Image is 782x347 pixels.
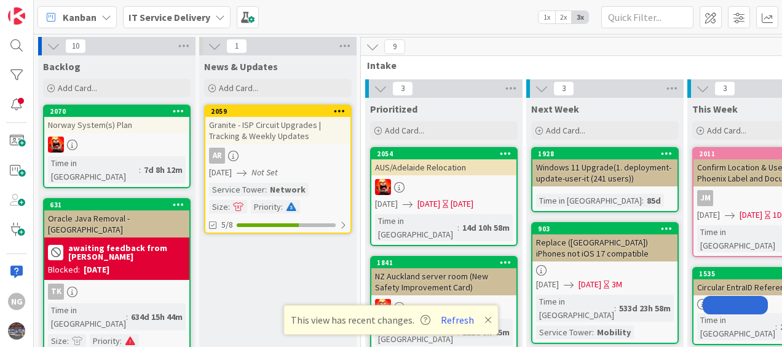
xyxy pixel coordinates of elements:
span: : [228,200,230,213]
div: 903 [532,223,677,234]
span: 2x [555,11,572,23]
div: 631 [50,201,189,209]
span: Backlog [43,60,81,73]
input: Quick Filter... [601,6,693,28]
div: Norway System(s) Plan [44,117,189,133]
div: 1928 [538,150,677,158]
div: [DATE] [451,197,473,210]
div: 1D [773,209,782,221]
span: This view has recent changes. [291,313,430,327]
b: IT Service Delivery [128,11,210,23]
span: [DATE] [375,197,398,210]
span: 1 [226,39,247,54]
div: AR [205,148,350,164]
span: : [139,163,141,177]
div: 1841 [377,258,516,267]
div: 2059 [205,106,350,117]
div: NZ Auckland server room (New Safety Improvement Card) [371,268,516,295]
span: : [592,325,594,339]
div: 631Oracle Java Removal - [GEOGRAPHIC_DATA] [44,199,189,237]
span: 3 [553,81,574,96]
span: 10 [65,39,86,54]
div: Time in [GEOGRAPHIC_DATA] [375,214,457,241]
div: 2059 [211,107,350,116]
div: TK [44,284,189,300]
div: AUS/Adelaide Relocation [371,159,516,175]
div: VN [44,137,189,153]
div: Granite - ISP Circuit Upgrades | Tracking & Weekly Updates [205,117,350,144]
div: Network [267,183,309,196]
div: 2054 [371,148,516,159]
img: VN [48,137,64,153]
div: 1928 [532,148,677,159]
span: 9 [384,39,405,54]
span: 3 [714,81,735,96]
img: avatar [8,322,25,340]
div: 903 [538,225,677,233]
div: NG [8,293,25,310]
div: Replace ([GEOGRAPHIC_DATA]) iPhones not iOS 17 compatible [532,234,677,261]
span: : [126,310,128,324]
span: [DATE] [740,209,762,221]
div: 2054 [377,150,516,158]
img: VN [375,179,391,195]
img: VN [375,299,391,315]
div: 7d 8h 12m [141,163,186,177]
span: [DATE] [536,278,559,291]
div: 3M [612,278,622,291]
div: Service Tower [209,183,265,196]
span: [DATE] [417,197,440,210]
div: Time in [GEOGRAPHIC_DATA] [697,313,775,340]
span: Add Card... [546,125,585,136]
div: 2059Granite - ISP Circuit Upgrades | Tracking & Weekly Updates [205,106,350,144]
div: Service Tower [536,325,592,339]
div: [DATE] [84,263,109,276]
span: Kanban [63,10,97,25]
span: : [642,194,644,207]
div: 1928Windows 11 Upgrade(1. deployment-update-user-it (241 users)) [532,148,677,186]
div: Time in [GEOGRAPHIC_DATA] [536,295,614,322]
div: VN [371,179,516,195]
span: Next Week [531,103,579,115]
div: 1841NZ Auckland server room (New Safety Improvement Card) [371,257,516,295]
span: : [457,221,459,234]
div: 14d 10h 58m [459,221,513,234]
div: 2070Norway System(s) Plan [44,106,189,133]
div: 1841 [371,257,516,268]
span: 1x [539,11,555,23]
div: JM [697,190,713,206]
div: VN [371,299,516,315]
div: Windows 11 Upgrade(1. deployment-update-user-it (241 users)) [532,159,677,186]
div: Size [209,200,228,213]
div: TK [48,284,64,300]
div: 533d 23h 58m [616,301,674,315]
div: Priority [251,200,281,213]
div: Blocked: [48,263,80,276]
span: : [281,200,283,213]
span: Add Card... [219,82,258,94]
span: Add Card... [385,125,424,136]
span: News & Updates [204,60,278,73]
div: Time in [GEOGRAPHIC_DATA] [48,156,139,183]
div: AR [209,148,225,164]
button: Refresh [436,312,478,328]
span: : [614,301,616,315]
div: 903Replace ([GEOGRAPHIC_DATA]) iPhones not iOS 17 compatible [532,223,677,261]
span: Add Card... [58,82,97,94]
span: [DATE] [579,278,601,291]
div: 2054AUS/Adelaide Relocation [371,148,516,175]
span: 3x [572,11,588,23]
span: Add Card... [707,125,746,136]
div: Oracle Java Removal - [GEOGRAPHIC_DATA] [44,210,189,237]
div: 634d 15h 44m [128,310,186,324]
span: This Week [692,103,738,115]
span: [DATE] [697,209,720,221]
div: 85d [644,194,664,207]
img: Visit kanbanzone.com [8,7,25,25]
span: : [775,320,777,333]
div: 2070 [44,106,189,117]
div: 2070 [50,107,189,116]
span: 3 [392,81,413,96]
span: Prioritized [370,103,417,115]
div: Mobility [594,325,634,339]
